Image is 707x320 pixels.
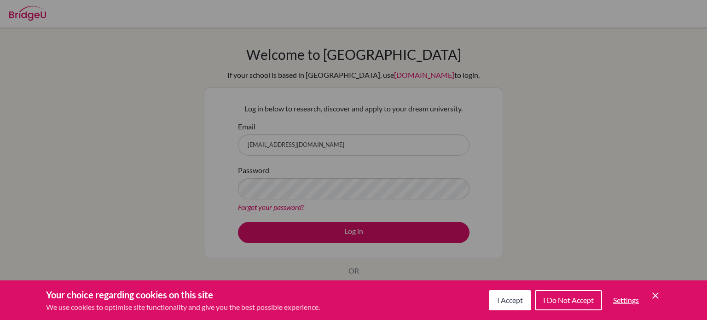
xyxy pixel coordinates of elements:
button: Settings [606,291,646,309]
button: I Accept [489,290,531,310]
button: I Do Not Accept [535,290,602,310]
p: We use cookies to optimise site functionality and give you the best possible experience. [46,302,320,313]
button: Save and close [650,290,661,301]
span: I Do Not Accept [543,296,594,304]
span: I Accept [497,296,523,304]
span: Settings [613,296,639,304]
h3: Your choice regarding cookies on this site [46,288,320,302]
